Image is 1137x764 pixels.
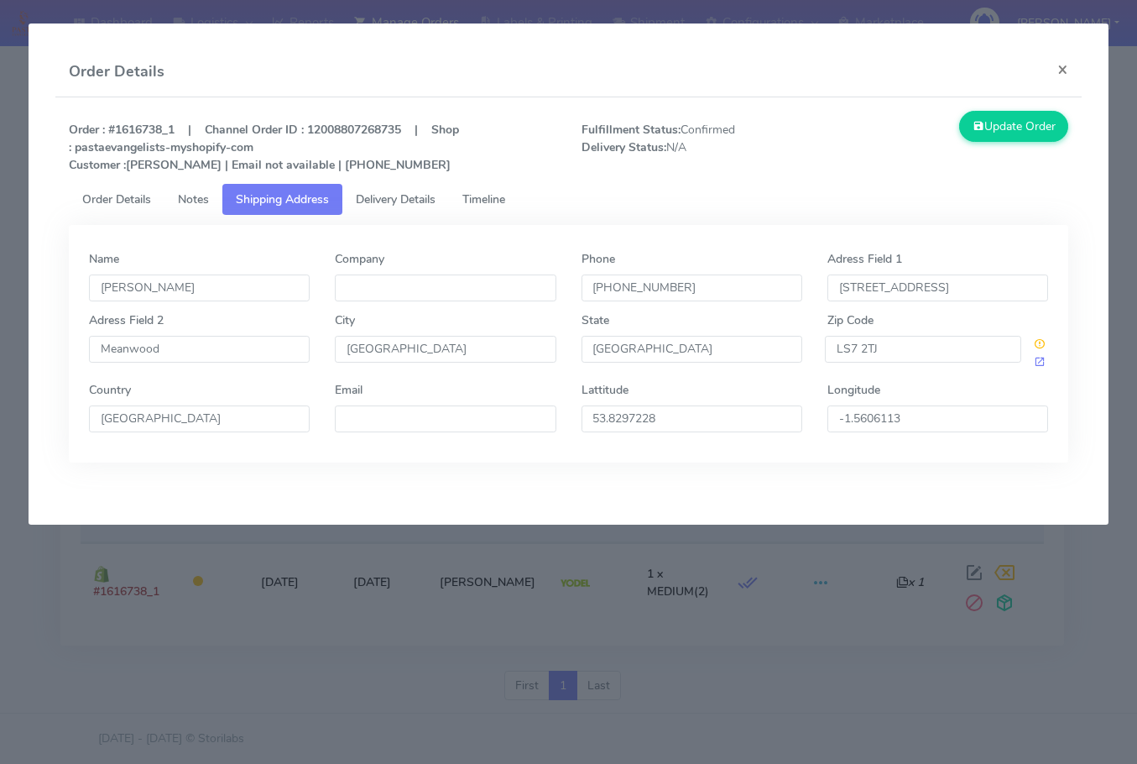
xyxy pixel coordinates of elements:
[82,191,151,207] span: Order Details
[69,60,164,83] h4: Order Details
[89,311,164,329] label: Adress Field 2
[335,381,362,399] label: Email
[582,139,666,155] strong: Delivery Status:
[335,311,355,329] label: City
[827,311,874,329] label: Zip Code
[236,191,329,207] span: Shipping Address
[582,250,615,268] label: Phone
[582,381,628,399] label: Lattitude
[356,191,436,207] span: Delivery Details
[462,191,505,207] span: Timeline
[335,250,384,268] label: Company
[827,250,902,268] label: Adress Field 1
[69,122,459,173] strong: Order : #1616738_1 | Channel Order ID : 12008807268735 | Shop : pastaevangelists-myshopify-com [P...
[582,122,681,138] strong: Fulfillment Status:
[69,157,126,173] strong: Customer :
[827,381,880,399] label: Longitude
[959,111,1068,142] button: Update Order
[582,311,609,329] label: State
[89,381,131,399] label: Country
[69,184,1068,215] ul: Tabs
[178,191,209,207] span: Notes
[569,121,825,174] span: Confirmed N/A
[89,250,119,268] label: Name
[1044,47,1082,92] button: Close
